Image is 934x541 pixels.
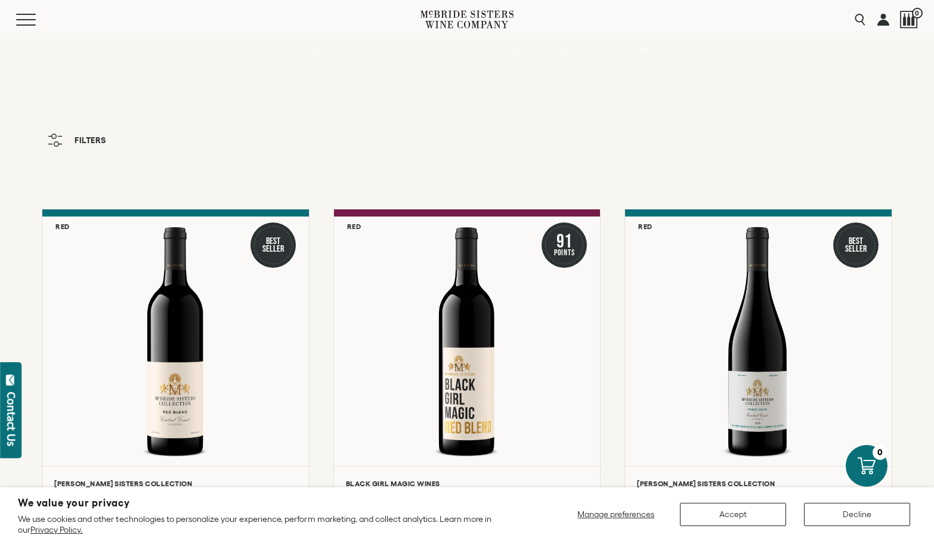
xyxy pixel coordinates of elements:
h6: Black Girl Magic Wines [346,480,589,487]
h6: Red [347,222,361,230]
span: 0 [912,8,923,18]
a: AFFILIATE PROGRAM [451,39,540,63]
button: Decline [804,503,910,526]
h6: Red [55,222,70,230]
span: OUR STORY [553,47,595,55]
a: SHOP [250,39,292,63]
h6: [PERSON_NAME] Sisters Collection [54,480,297,487]
span: AFFILIATE PROGRAM [459,47,532,55]
a: OUR STORY [546,39,610,63]
button: Filters [42,128,112,153]
div: Contact Us [5,392,17,446]
p: We use cookies and other technologies to personalize your experience, perform marketing, and coll... [18,514,525,535]
a: OUR BRANDS [298,39,367,63]
button: Manage preferences [570,503,662,526]
span: OUR BRANDS [306,47,352,55]
h2: We value your privacy [18,498,525,508]
button: Accept [680,503,786,526]
span: JOIN THE CLUB [381,47,432,55]
a: JOIN THE CLUB [373,39,446,63]
button: Mobile Menu Trigger [16,14,59,26]
h6: [PERSON_NAME] Sisters Collection [637,480,880,487]
h6: Red [638,222,652,230]
span: SHOP [258,47,279,55]
a: FIND NEAR YOU [615,39,684,63]
div: 0 [873,445,887,460]
span: Filters [75,136,106,144]
span: FIND NEAR YOU [623,47,676,55]
span: Manage preferences [577,509,654,519]
a: Privacy Policy. [30,525,82,534]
